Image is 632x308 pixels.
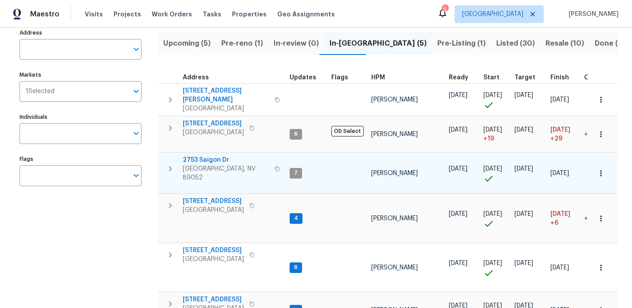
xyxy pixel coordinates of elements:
label: Address [20,30,141,35]
span: [STREET_ADDRESS][PERSON_NAME] [183,86,269,104]
span: [DATE] [449,211,467,217]
td: Project started on time [480,153,511,194]
span: In-[GEOGRAPHIC_DATA] (5) [330,37,427,50]
span: [GEOGRAPHIC_DATA] [462,10,523,19]
span: [DATE] [483,92,502,98]
span: Maestro [30,10,59,19]
span: [DATE] [550,265,569,271]
td: Scheduled to finish 29 day(s) late [547,116,581,152]
span: 6 [290,264,301,271]
span: Target [514,74,535,81]
span: Pre-Listing (1) [437,37,486,50]
span: [DATE] [449,166,467,172]
span: OD Select [331,126,364,136]
span: [PERSON_NAME] [371,170,418,176]
span: [PERSON_NAME] [371,265,418,271]
td: Project started on time [480,194,511,243]
button: Open [130,85,142,97]
span: Projects [114,10,141,19]
span: [STREET_ADDRESS] [183,246,244,255]
span: [PERSON_NAME] [371,131,418,137]
span: [GEOGRAPHIC_DATA], NV 89052 [183,164,269,182]
span: [DATE] [449,127,467,133]
span: 4 [290,214,302,222]
span: [DATE] [514,260,533,266]
span: [DATE] [550,127,570,133]
span: [PERSON_NAME] [565,10,619,19]
button: Open [130,127,142,140]
span: [DATE] [550,170,569,176]
span: Tasks [203,11,221,17]
span: Flags [331,74,348,81]
span: Listed (30) [496,37,535,50]
label: Individuals [20,114,141,120]
span: Start [483,74,499,81]
span: [DATE] [483,127,502,133]
span: Properties [232,10,267,19]
div: Days past target finish date [584,74,615,81]
span: [STREET_ADDRESS] [183,119,244,128]
label: Markets [20,72,141,78]
span: Finish [550,74,569,81]
span: Upcoming (5) [163,37,211,50]
span: + 19 [483,134,494,143]
div: 5 [442,5,448,14]
span: [GEOGRAPHIC_DATA] [183,128,244,137]
span: [STREET_ADDRESS] [183,197,244,206]
span: +29 [584,131,596,137]
span: Ready [449,74,468,81]
span: [DATE] [514,92,533,98]
button: Open [130,169,142,182]
label: Flags [20,156,141,162]
div: Projected renovation finish date [550,74,577,81]
td: 29 day(s) past target finish date [581,116,619,152]
td: Project started on time [480,243,511,292]
span: [STREET_ADDRESS] [183,295,244,304]
td: Project started on time [480,83,511,116]
span: [DATE] [514,211,533,217]
span: [PERSON_NAME] [371,215,418,222]
span: 6 [290,130,301,138]
span: Address [183,74,209,81]
span: HPM [371,74,385,81]
span: Updates [290,74,316,81]
span: [DATE] [483,211,502,217]
span: Resale (10) [546,37,584,50]
span: Work Orders [152,10,192,19]
span: [DATE] [449,92,467,98]
span: [PERSON_NAME] [371,97,418,103]
span: In-review (0) [274,37,319,50]
span: [DATE] [514,166,533,172]
td: Project started 19 days late [480,116,511,152]
span: Geo Assignments [277,10,335,19]
span: [DATE] [550,211,570,217]
span: [DATE] [483,166,502,172]
span: +6 [584,215,592,222]
td: Scheduled to finish 6 day(s) late [547,194,581,243]
span: Overall [584,74,607,81]
td: 6 day(s) past target finish date [581,194,619,243]
div: Target renovation project end date [514,74,543,81]
span: +29 [550,134,562,143]
span: [DATE] [449,260,467,266]
span: [DATE] [514,127,533,133]
span: 1 Selected [26,88,55,95]
button: Open [130,43,142,55]
span: [GEOGRAPHIC_DATA] [183,255,244,264]
span: [GEOGRAPHIC_DATA] [183,206,244,214]
span: 7 [290,169,301,177]
span: +6 [550,218,558,227]
span: [DATE] [483,260,502,266]
div: Actual renovation start date [483,74,507,81]
span: [GEOGRAPHIC_DATA] [183,104,269,113]
div: Earliest renovation start date (first business day after COE or Checkout) [449,74,476,81]
span: Pre-reno (1) [221,37,263,50]
span: [DATE] [550,97,569,103]
span: 2753 Saigon Dr [183,156,269,164]
span: Visits [85,10,103,19]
